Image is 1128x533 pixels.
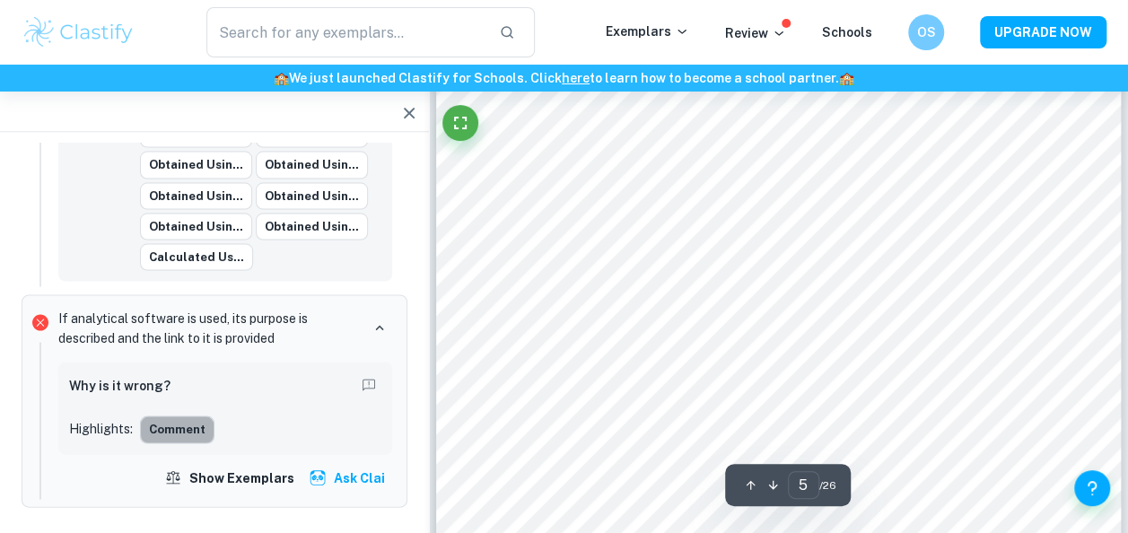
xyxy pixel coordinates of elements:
[58,308,360,347] p: If analytical software is used, its purpose is described and the link to it is provided
[1074,470,1110,506] button: Help and Feedback
[206,7,485,57] input: Search for any exemplars...
[140,243,253,270] button: Calculated us...
[980,16,1106,48] button: UPGRADE NOW
[69,418,133,438] p: Highlights:
[161,461,302,494] button: Show exemplars
[22,14,136,50] img: Clastify logo
[908,14,944,50] button: OS
[256,182,368,209] button: Obtained usin...
[356,372,381,398] button: Report mistake/confusion
[725,23,786,43] p: Review
[256,213,368,240] button: Obtained usin...
[69,375,171,395] h6: Why is it wrong?
[140,213,252,240] button: Obtained usin...
[822,25,872,39] a: Schools
[140,182,252,209] button: Obtained usin...
[309,468,327,486] img: clai.svg
[30,311,51,333] svg: Incorrect
[606,22,689,41] p: Exemplars
[442,105,478,141] button: Fullscreen
[305,461,392,494] button: Ask Clai
[4,68,1124,88] h6: We just launched Clastify for Schools. Click to learn how to become a school partner.
[916,22,937,42] h6: OS
[562,71,590,85] a: here
[140,415,214,442] button: Comment
[256,151,368,178] button: Obtained usin...
[274,71,289,85] span: 🏫
[839,71,854,85] span: 🏫
[819,477,836,494] span: / 26
[140,151,252,178] button: Obtained usin...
